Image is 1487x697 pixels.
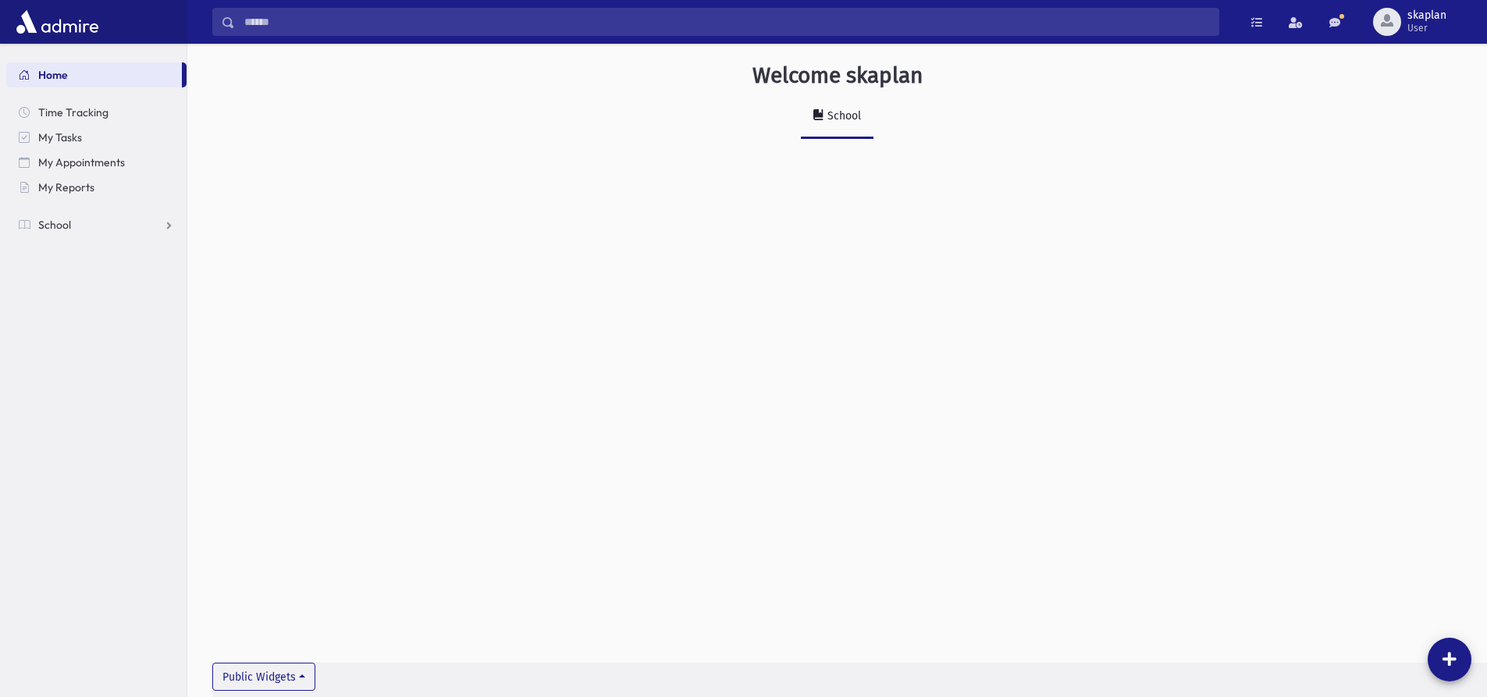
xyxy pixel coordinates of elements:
a: School [801,95,873,139]
a: My Appointments [6,150,187,175]
span: School [38,218,71,232]
span: My Reports [38,180,94,194]
h3: Welcome skaplan [752,62,923,89]
span: User [1407,22,1446,34]
a: School [6,212,187,237]
a: Home [6,62,182,87]
a: Time Tracking [6,100,187,125]
span: Time Tracking [38,105,109,119]
button: Public Widgets [212,663,315,691]
a: My Reports [6,175,187,200]
span: Home [38,68,68,82]
input: Search [235,8,1218,36]
span: My Appointments [38,155,125,169]
span: My Tasks [38,130,82,144]
a: My Tasks [6,125,187,150]
span: skaplan [1407,9,1446,22]
img: AdmirePro [12,6,102,37]
div: School [824,109,861,123]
